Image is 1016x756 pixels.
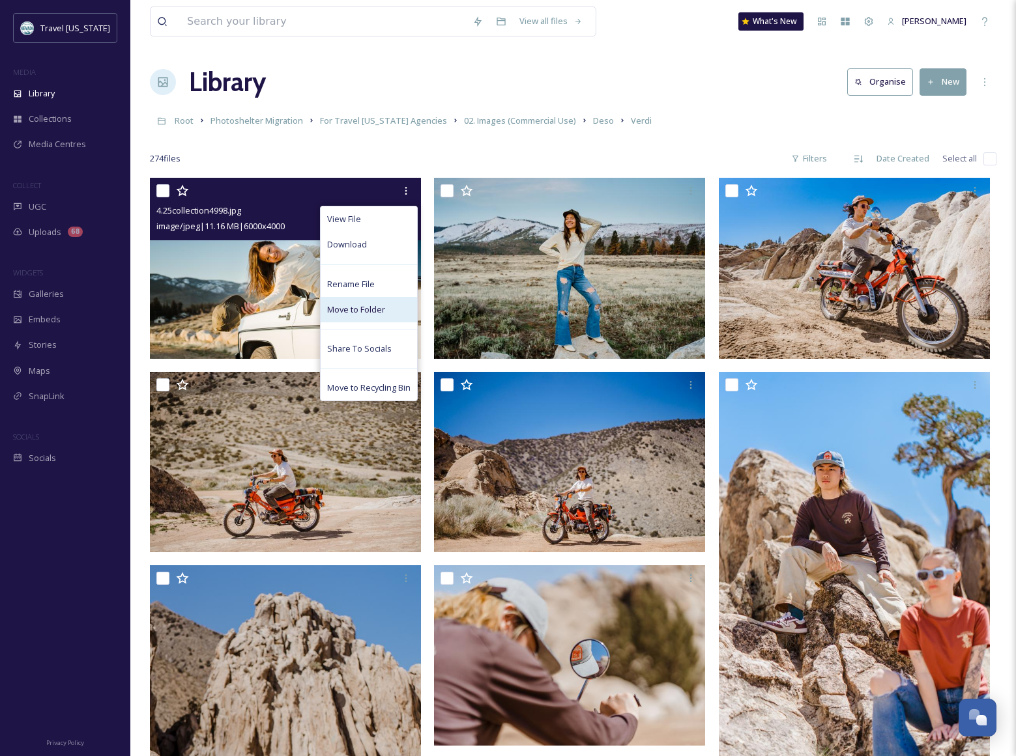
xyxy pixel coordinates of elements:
[181,7,466,36] input: Search your library
[29,201,46,213] span: UGC
[13,67,36,77] span: MEDIA
[210,113,303,128] a: Photoshelter Migration
[942,152,977,165] span: Select all
[29,288,64,300] span: Galleries
[434,178,705,359] img: 4.25collection4670_bbv.jpg
[920,68,966,95] button: New
[29,390,65,402] span: SnapLink
[959,699,996,736] button: Open Chat
[210,115,303,126] span: Photoshelter Migration
[327,278,375,290] span: Rename File
[327,238,367,251] span: Download
[156,204,241,216] span: 4.25collection4998.jpg
[29,226,61,238] span: Uploads
[327,303,385,316] span: Move to Folder
[29,113,72,125] span: Collections
[189,63,266,102] a: Library
[434,371,705,552] img: 4.25collection8616.jpg
[21,21,34,35] img: download.jpeg
[593,115,614,126] span: Deso
[847,68,913,95] button: Organise
[29,365,50,377] span: Maps
[320,115,447,126] span: For Travel [US_STATE] Agencies
[434,565,705,746] img: 4.25collection8571.jpg
[29,87,55,100] span: Library
[13,432,39,441] span: SOCIALS
[320,113,447,128] a: For Travel [US_STATE] Agencies
[631,113,652,128] a: Verdi
[738,12,804,31] a: What's New
[464,115,576,126] span: 02. Images (Commercial Use)
[46,738,84,747] span: Privacy Policy
[870,146,936,171] div: Date Created
[327,382,411,394] span: Move to Recycling Bin
[40,22,110,34] span: Travel [US_STATE]
[719,178,990,359] img: 4.25collection8690.jpg
[464,113,576,128] a: 02. Images (Commercial Use)
[68,227,83,237] div: 68
[327,343,392,355] span: Share To Socials
[29,138,86,150] span: Media Centres
[902,15,966,27] span: [PERSON_NAME]
[13,268,43,277] span: WIDGETS
[150,152,181,165] span: 274 file s
[785,146,834,171] div: Filters
[29,313,61,326] span: Embeds
[513,8,589,34] a: View all files
[13,180,41,190] span: COLLECT
[175,115,194,126] span: Root
[880,8,973,34] a: [PERSON_NAME]
[46,734,84,749] a: Privacy Policy
[29,339,57,351] span: Stories
[150,178,421,359] img: 4.25collection4998.jpg
[156,220,285,232] span: image/jpeg | 11.16 MB | 6000 x 4000
[631,115,652,126] span: Verdi
[175,113,194,128] a: Root
[29,452,56,464] span: Socials
[593,113,614,128] a: Deso
[327,213,361,225] span: View File
[150,371,421,552] img: 4.25collection8606.jpg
